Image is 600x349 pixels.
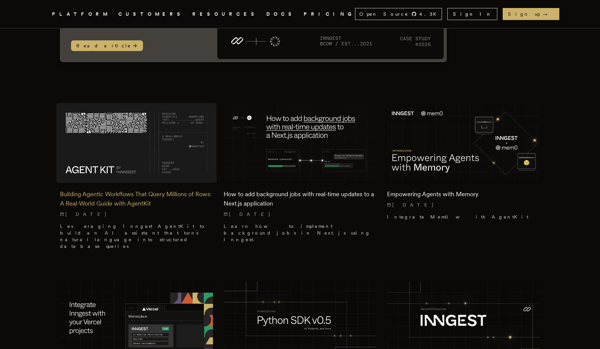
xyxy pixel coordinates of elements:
[192,10,258,18] button: RESOURCES
[304,10,355,18] a: PRICING
[447,8,497,20] a: Sign In
[266,10,296,18] a: DOCS
[387,190,540,199] h2: Empowering Agents with Memory
[224,190,377,208] h2: How to add background jobs with real-time updates to a Next.js application
[224,105,377,248] a: Featured image for How to add background jobs with real-time updates to a Next.js application blo...
[60,105,213,255] a: Featured image for Building Agentic Workflows That Query Millions of Rows: A Real-World Guide wit...
[419,11,440,17] span: 4.3 K
[60,190,213,208] h2: Building Agentic Workflows That Query Millions of Rows: A Real-World Guide with AgentKit
[503,8,559,20] a: Sign up
[60,211,213,218] p: [DATE]
[387,105,540,225] a: Featured image for Empowering Agents with Memory blog postEmpowering Agents with Memory[DATE] Int...
[224,211,377,218] p: [DATE]
[224,223,377,243] p: Learn how to implement background jobs in Next.js using Inngest.
[387,202,540,208] p: [DATE]
[387,105,540,181] img: Featured image for Empowering Agents with Memory blog post
[224,105,377,181] img: Featured image for How to add background jobs with real-time updates to a Next.js application blo...
[543,11,554,17] span: →
[56,103,217,184] img: Featured image for Building Agentic Workflows That Query Millions of Rows: A Real-World Guide wit...
[60,223,213,250] p: Leveraging Inngest AgentKit to build an AI assistant that turns natural language into structured ...
[387,214,540,220] p: Integrate Mem0 with AgentKit
[52,10,110,18] button: PLATFORM
[359,11,409,17] span: Open Source
[118,10,184,18] a: CUSTOMERS
[71,40,143,51] span: Read article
